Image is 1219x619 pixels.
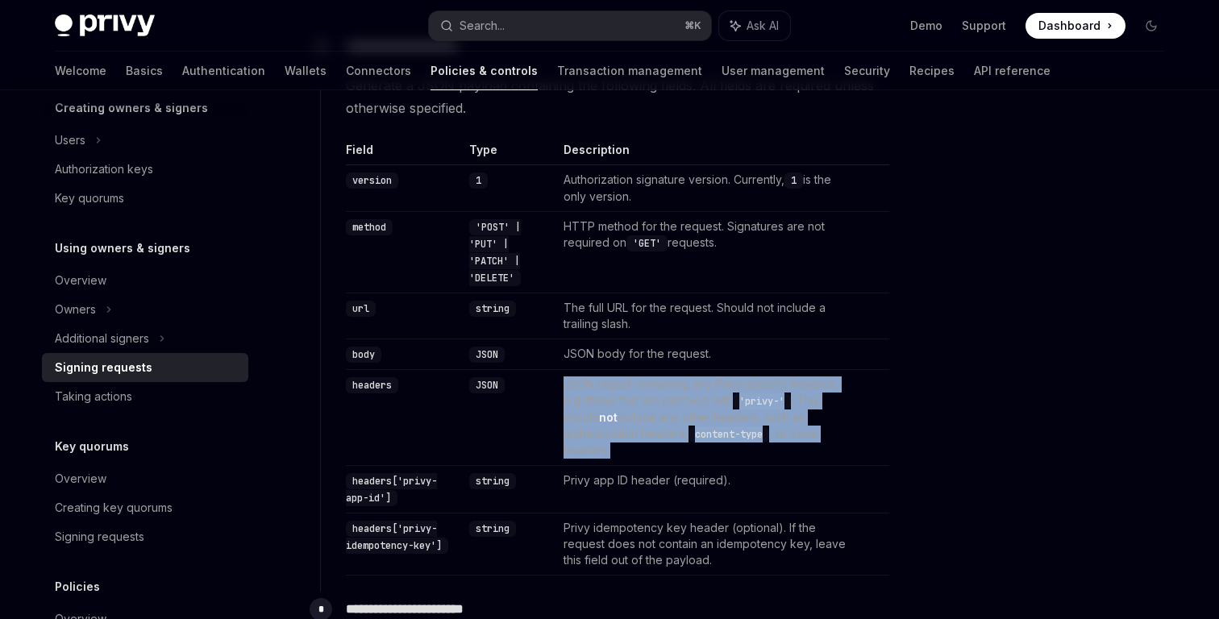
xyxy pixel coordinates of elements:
[42,464,248,493] a: Overview
[42,522,248,551] a: Signing requests
[55,577,100,596] h5: Policies
[346,301,376,317] code: url
[719,11,790,40] button: Ask AI
[469,377,505,393] code: JSON
[974,52,1051,90] a: API reference
[557,466,857,513] td: Privy app ID header (required).
[684,19,701,32] span: ⌘ K
[460,16,505,35] div: Search...
[599,410,618,424] strong: not
[55,52,106,90] a: Welcome
[126,52,163,90] a: Basics
[285,52,327,90] a: Wallets
[1026,13,1125,39] a: Dashboard
[469,521,516,537] code: string
[557,513,857,575] td: Privy idempotency key header (optional). If the request does not contain an idempotency key, leav...
[733,393,791,409] code: 'privy-'
[55,271,106,290] div: Overview
[431,52,538,90] a: Policies & controls
[469,347,505,363] code: JSON
[55,469,106,488] div: Overview
[55,131,85,150] div: Users
[55,358,152,377] div: Signing requests
[557,339,857,370] td: JSON body for the request.
[55,437,129,456] h5: Key quorums
[55,527,144,546] div: Signing requests
[42,155,248,184] a: Authorization keys
[55,387,132,406] div: Taking actions
[557,142,857,165] th: Description
[909,52,955,90] a: Recipes
[689,426,769,442] code: content-type
[55,189,124,208] div: Key quorums
[1138,13,1164,39] button: Toggle dark mode
[346,52,411,90] a: Connectors
[557,212,857,293] td: HTTP method for the request. Signatures are not required on requests.
[429,11,711,40] button: Search...⌘K
[469,172,488,189] code: 1
[346,473,437,506] code: headers['privy-app-id']
[346,74,889,119] span: Generate a JSON payload containing the following fields. All fields are required unless otherwise...
[469,473,516,489] code: string
[469,301,516,317] code: string
[42,266,248,295] a: Overview
[557,52,702,90] a: Transaction management
[844,52,890,90] a: Security
[55,498,173,517] div: Creating key quorums
[346,377,398,393] code: headers
[346,142,463,165] th: Field
[747,18,779,34] span: Ask AI
[722,52,825,90] a: User management
[557,370,857,466] td: JSON object containing any Privy-specific headers, e.g. those that are prefixed with . This shoul...
[346,521,448,554] code: headers['privy-idempotency-key']
[962,18,1006,34] a: Support
[463,142,557,165] th: Type
[55,15,155,37] img: dark logo
[42,353,248,382] a: Signing requests
[55,160,153,179] div: Authorization keys
[42,184,248,213] a: Key quorums
[910,18,942,34] a: Demo
[557,165,857,212] td: Authorization signature version. Currently, is the only version.
[346,172,398,189] code: version
[346,219,393,235] code: method
[55,300,96,319] div: Owners
[42,493,248,522] a: Creating key quorums
[42,382,248,411] a: Taking actions
[784,172,803,189] code: 1
[55,329,149,348] div: Additional signers
[55,239,190,258] h5: Using owners & signers
[1038,18,1100,34] span: Dashboard
[469,219,521,286] code: 'POST' | 'PUT' | 'PATCH' | 'DELETE'
[182,52,265,90] a: Authentication
[346,347,381,363] code: body
[557,293,857,339] td: The full URL for the request. Should not include a trailing slash.
[626,235,668,251] code: 'GET'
